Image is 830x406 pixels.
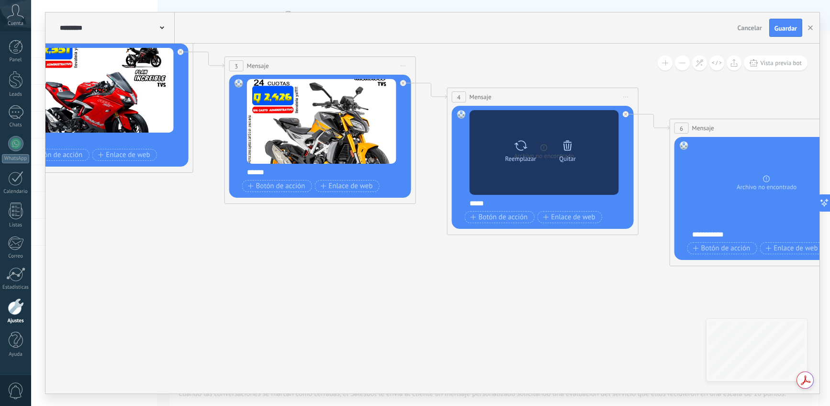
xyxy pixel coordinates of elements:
span: 4 [457,93,460,101]
span: Botón de acción [693,245,751,252]
span: Enlace de web [320,182,372,190]
button: Botón de acción [687,242,757,254]
button: Enlace de web [92,149,157,161]
span: Archivo no encontrado [737,182,796,192]
img: 08e77a5f-d3db-459f-8d59-589b433d5f39 [24,48,174,133]
span: Cuenta [8,21,23,27]
span: Enlace de web [98,151,150,159]
span: Enlace de web [765,245,818,252]
span: Guardar [774,25,797,32]
span: Mensaje [470,92,492,101]
button: Botón de acción [465,211,535,223]
span: Mensaje [692,124,714,133]
button: Enlace de web [314,180,379,192]
span: Vista previa bot [760,59,802,67]
span: 6 [680,124,683,133]
button: Enlace de web [537,211,602,223]
div: Calendario [2,189,30,195]
button: Vista previa bot [744,56,808,70]
span: Cancelar [738,23,762,32]
div: Ayuda [2,351,30,358]
span: Botón de acción [471,214,528,221]
button: Botón de acción [20,149,90,161]
button: Enlace de web [760,242,824,254]
span: 3 [235,62,238,70]
span: Mensaje [247,61,269,70]
span: Enlace de web [543,214,595,221]
div: Ajustes [2,318,30,324]
div: Panel [2,57,30,63]
div: Quitar [559,155,576,162]
div: Estadísticas [2,284,30,291]
button: Cancelar [734,21,766,35]
div: Chats [2,122,30,128]
div: Correo [2,253,30,259]
button: Botón de acción [242,180,312,192]
div: Reemplazar [505,155,536,162]
span: Botón de acción [248,182,305,190]
div: WhatsApp [2,154,29,163]
img: 22d3c41f-47d8-49b2-a08b-5fef29c1b76c [247,79,396,164]
div: Leads [2,91,30,98]
div: Listas [2,222,30,228]
button: Guardar [769,19,802,37]
span: Botón de acción [25,151,83,159]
